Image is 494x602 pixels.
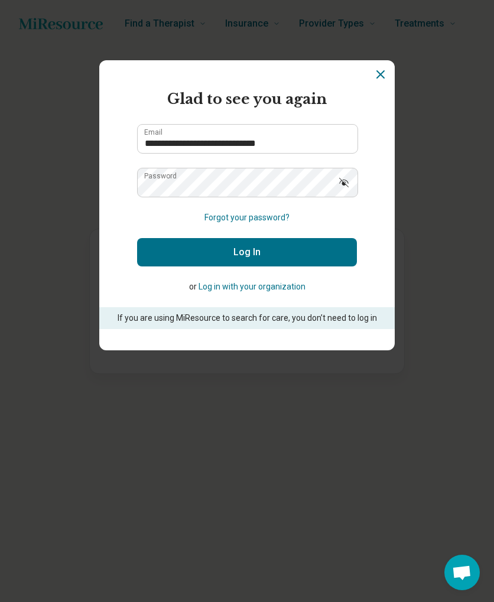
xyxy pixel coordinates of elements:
[144,173,177,180] label: Password
[204,211,290,224] button: Forgot your password?
[373,67,388,82] button: Dismiss
[137,281,357,293] p: or
[199,281,305,293] button: Log in with your organization
[137,238,357,266] button: Log In
[116,312,378,324] p: If you are using MiResource to search for care, you don’t need to log in
[331,168,357,196] button: Show password
[144,129,162,136] label: Email
[137,89,357,110] h2: Glad to see you again
[99,60,395,350] section: Login Dialog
